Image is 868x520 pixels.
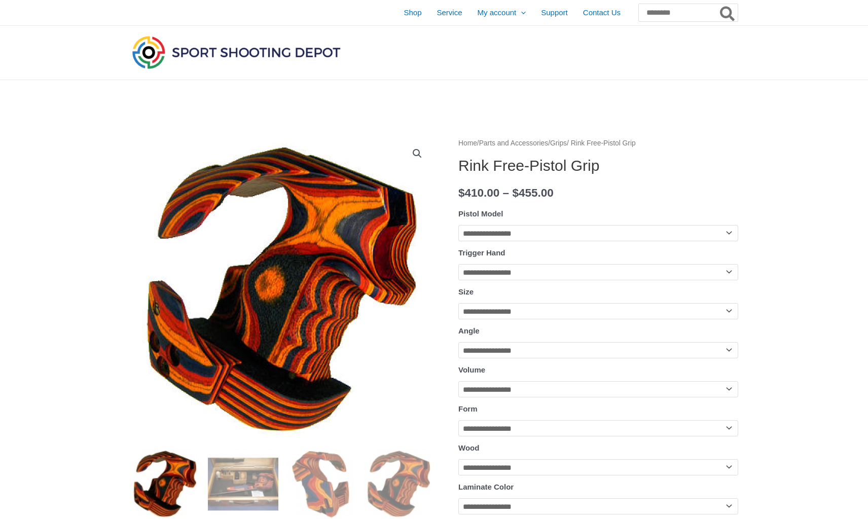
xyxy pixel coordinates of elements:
[458,139,477,147] a: Home
[458,157,738,175] h1: Rink Free-Pistol Grip
[458,404,478,413] label: Form
[458,443,479,452] label: Wood
[458,209,503,218] label: Pistol Model
[512,187,519,199] span: $
[408,144,426,163] a: View full-screen image gallery
[458,137,738,150] nav: Breadcrumb
[550,139,567,147] a: Grips
[130,137,434,441] img: Rink Free-Pistol Grip
[458,187,465,199] span: $
[208,449,278,519] img: Rink Free-Pistol Grip - Image 2
[479,139,549,147] a: Parts and Accessories
[458,187,499,199] bdi: 410.00
[286,449,356,519] img: Rink Free-Pistol Grip - Image 3
[130,33,343,71] img: Sport Shooting Depot
[458,248,505,257] label: Trigger Hand
[130,449,200,519] img: Rink Free-Pistol Grip
[458,482,514,491] label: Laminate Color
[718,4,738,21] button: Search
[458,365,485,374] label: Volume
[458,287,474,296] label: Size
[364,449,434,519] img: Rink Free-Pistol Grip
[503,187,510,199] span: –
[458,326,480,335] label: Angle
[512,187,553,199] bdi: 455.00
